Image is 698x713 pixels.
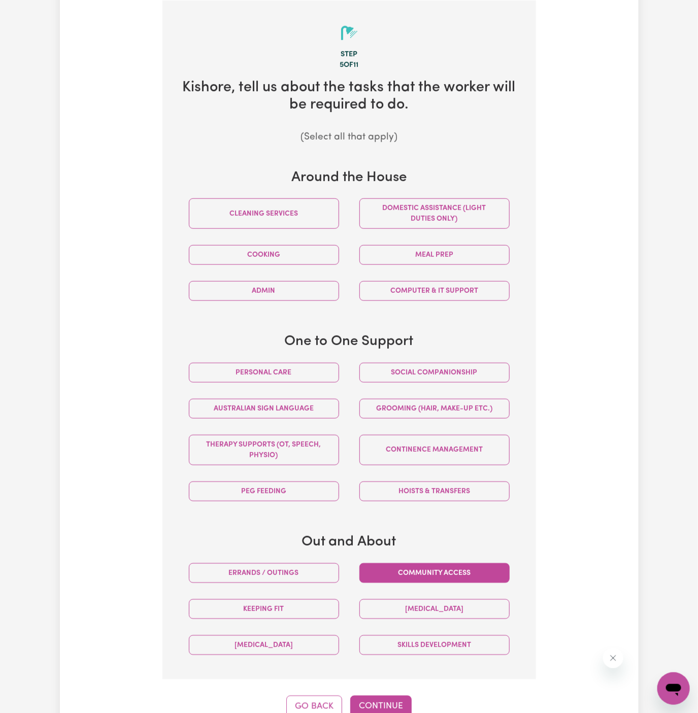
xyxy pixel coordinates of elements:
button: Skills Development [359,635,510,655]
span: Need any help? [6,7,61,15]
div: 5 of 11 [179,60,520,71]
button: Social companionship [359,363,510,383]
button: PEG feeding [189,482,339,501]
h3: Around the House [179,169,520,187]
iframe: Close message [603,648,623,668]
button: Australian Sign Language [189,399,339,419]
h3: One to One Support [179,333,520,351]
iframe: Button to launch messaging window [657,672,690,705]
button: Cleaning services [189,198,339,229]
button: Therapy Supports (OT, speech, physio) [189,435,339,465]
button: Cooking [189,245,339,265]
button: Personal care [189,363,339,383]
button: Meal prep [359,245,510,265]
button: Community access [359,563,510,583]
button: Admin [189,281,339,301]
button: Domestic assistance (light duties only) [359,198,510,229]
button: [MEDICAL_DATA] [359,599,510,619]
h2: Kishore , tell us about the tasks that the worker will be required to do. [179,79,520,114]
button: Continence management [359,435,510,465]
button: Grooming (hair, make-up etc.) [359,399,510,419]
h3: Out and About [179,534,520,551]
button: Computer & IT Support [359,281,510,301]
button: Keeping fit [189,599,339,619]
button: Hoists & transfers [359,482,510,501]
button: Errands / Outings [189,563,339,583]
p: (Select all that apply) [179,130,520,145]
div: Step [179,49,520,60]
button: [MEDICAL_DATA] [189,635,339,655]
